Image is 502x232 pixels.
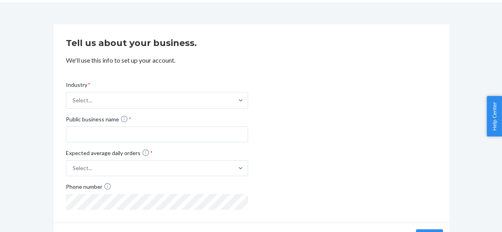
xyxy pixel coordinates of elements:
[66,37,437,50] h2: Tell us about your business.
[73,96,92,104] div: Select...
[487,96,502,136] button: Help Center
[66,127,248,142] input: Public business name *
[66,115,131,127] span: Public business name
[66,149,153,160] span: Expected average daily orders
[66,182,112,194] span: Phone number
[73,164,92,172] div: Select...
[66,56,437,65] p: We'll use this info to set up your account.
[66,81,90,92] span: Industry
